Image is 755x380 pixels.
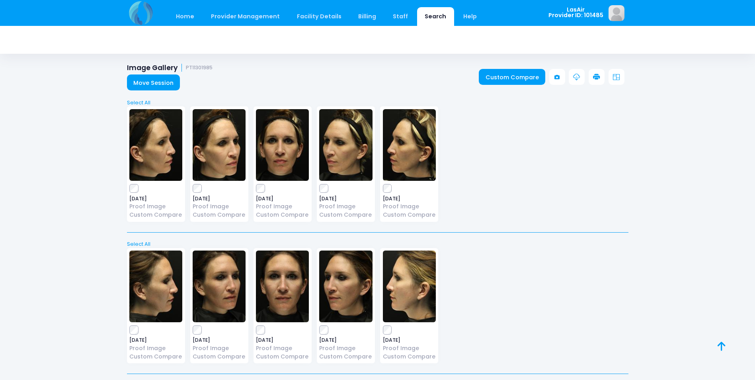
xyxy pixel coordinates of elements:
[256,353,309,361] a: Custom Compare
[383,211,436,219] a: Custom Compare
[319,109,372,181] img: image
[383,353,436,361] a: Custom Compare
[256,109,309,181] img: image
[124,240,631,248] a: Select All
[129,196,182,201] span: [DATE]
[383,344,436,353] a: Proof Image
[203,7,288,26] a: Provider Management
[609,5,624,21] img: image
[455,7,484,26] a: Help
[129,344,182,353] a: Proof Image
[129,109,182,181] img: image
[127,64,213,72] h1: Image Gallery
[256,338,309,343] span: [DATE]
[193,196,246,201] span: [DATE]
[129,211,182,219] a: Custom Compare
[319,202,372,211] a: Proof Image
[129,338,182,343] span: [DATE]
[319,251,372,322] img: image
[383,202,436,211] a: Proof Image
[256,211,309,219] a: Custom Compare
[256,251,309,322] img: image
[256,202,309,211] a: Proof Image
[319,196,372,201] span: [DATE]
[417,7,454,26] a: Search
[193,211,246,219] a: Custom Compare
[319,344,372,353] a: Proof Image
[193,338,246,343] span: [DATE]
[385,7,416,26] a: Staff
[548,7,603,18] span: LasAir Provider ID: 101485
[129,202,182,211] a: Proof Image
[319,353,372,361] a: Custom Compare
[383,338,436,343] span: [DATE]
[127,74,180,90] a: Move Session
[289,7,349,26] a: Facility Details
[383,251,436,322] img: image
[124,99,631,107] a: Select All
[319,338,372,343] span: [DATE]
[383,109,436,181] img: image
[129,353,182,361] a: Custom Compare
[193,202,246,211] a: Proof Image
[256,344,309,353] a: Proof Image
[129,251,182,322] img: image
[193,353,246,361] a: Custom Compare
[383,196,436,201] span: [DATE]
[193,109,246,181] img: image
[479,69,545,85] a: Custom Compare
[319,211,372,219] a: Custom Compare
[350,7,384,26] a: Billing
[193,251,246,322] img: image
[186,65,213,71] small: PT11301985
[256,196,309,201] span: [DATE]
[193,344,246,353] a: Proof Image
[168,7,202,26] a: Home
